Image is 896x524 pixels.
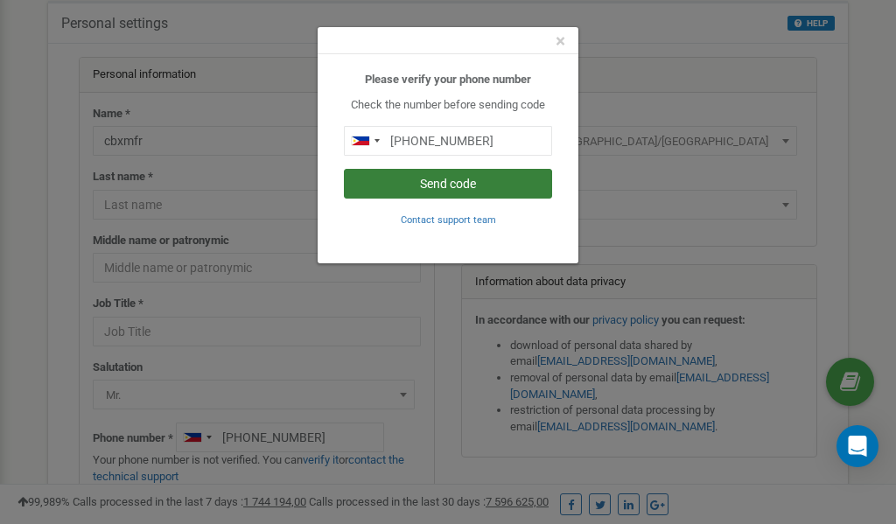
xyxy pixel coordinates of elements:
[365,73,531,86] b: Please verify your phone number
[344,97,552,114] p: Check the number before sending code
[345,127,385,155] div: Telephone country code
[556,32,565,51] button: Close
[556,31,565,52] span: ×
[836,425,878,467] div: Open Intercom Messenger
[344,126,552,156] input: 0905 123 4567
[401,213,496,226] a: Contact support team
[401,214,496,226] small: Contact support team
[344,169,552,199] button: Send code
